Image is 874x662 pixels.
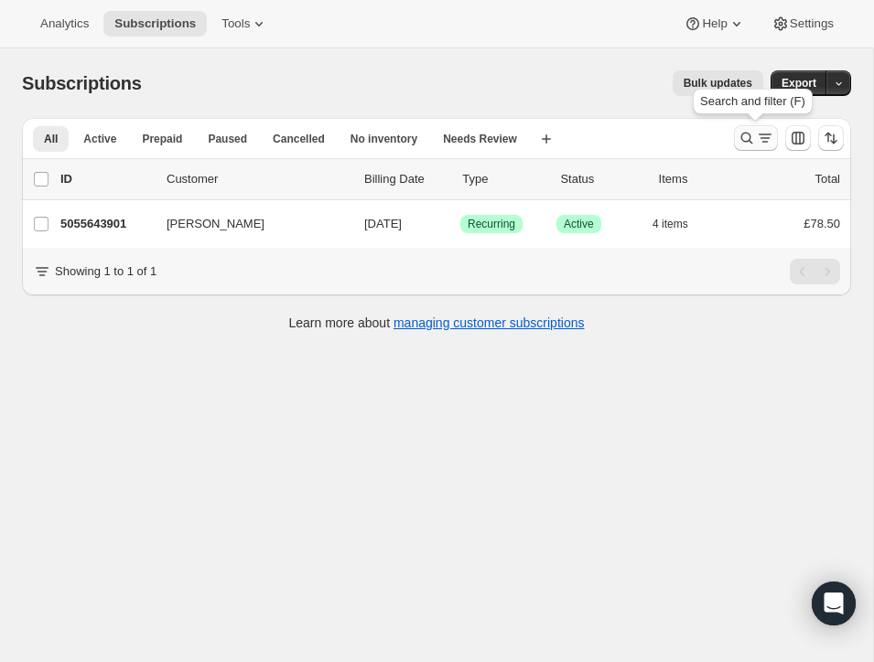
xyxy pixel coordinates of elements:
span: [DATE] [364,217,402,230]
p: Total [815,170,840,188]
div: Type [462,170,545,188]
span: Export [782,76,816,91]
span: No inventory [351,132,417,146]
p: Customer [167,170,350,188]
span: Cancelled [273,132,325,146]
span: Subscriptions [114,16,196,31]
button: 4 items [653,211,708,237]
nav: Pagination [790,259,840,284]
span: Tools [221,16,250,31]
span: [PERSON_NAME] [167,215,264,233]
p: Learn more about [289,314,585,332]
button: Settings [761,11,845,37]
button: Sort the results [818,125,844,151]
p: Showing 1 to 1 of 1 [55,262,156,281]
span: 4 items [653,217,688,231]
span: Bulk updates [684,76,752,91]
button: Bulk updates [673,70,763,96]
span: Prepaid [142,132,182,146]
button: Customize table column order and visibility [785,125,811,151]
span: Analytics [40,16,89,31]
button: Create new view [532,126,561,152]
button: Search and filter results [734,125,778,151]
span: All [44,132,58,146]
p: 5055643901 [60,215,152,233]
button: Help [673,11,756,37]
p: Status [560,170,643,188]
span: Recurring [468,217,515,231]
button: Export [771,70,827,96]
button: Tools [210,11,279,37]
button: [PERSON_NAME] [156,209,339,239]
p: ID [60,170,152,188]
span: Active [83,132,116,146]
span: Needs Review [443,132,517,146]
button: Analytics [29,11,100,37]
div: Open Intercom Messenger [812,582,856,625]
div: 5055643901[PERSON_NAME][DATE]SuccessRecurringSuccessActive4 items£78.50 [60,211,840,237]
span: Settings [790,16,834,31]
p: Billing Date [364,170,448,188]
div: IDCustomerBilling DateTypeStatusItemsTotal [60,170,840,188]
span: Paused [208,132,247,146]
span: Active [564,217,594,231]
div: Items [659,170,742,188]
span: Subscriptions [22,73,142,93]
span: £78.50 [804,217,840,230]
button: Subscriptions [103,11,207,37]
a: managing customer subscriptions [394,315,585,330]
span: Help [702,16,727,31]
